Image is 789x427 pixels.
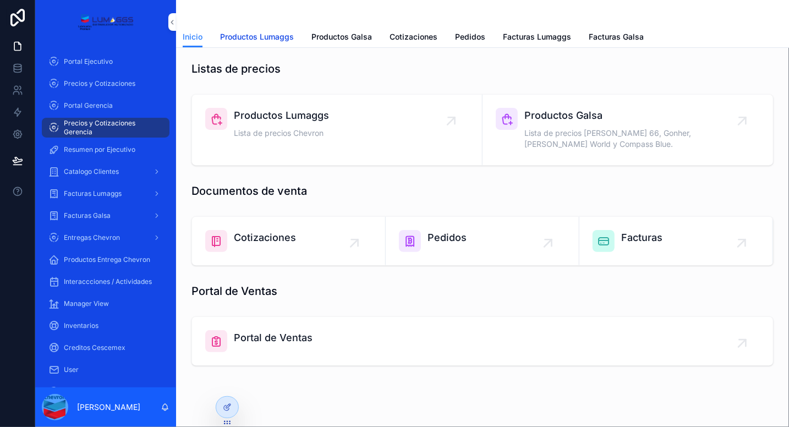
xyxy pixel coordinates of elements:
[589,31,644,42] span: Facturas Galsa
[64,277,152,286] span: Interaccciones / Actividades
[220,31,294,42] span: Productos Lumaggs
[42,162,169,182] a: Catalogo Clientes
[42,118,169,138] a: Precios y Cotizaciones Gerencia
[77,402,140,413] p: [PERSON_NAME]
[42,228,169,248] a: Entregas Chevron
[455,27,485,49] a: Pedidos
[390,31,437,42] span: Cotizaciones
[311,31,372,42] span: Productos Galsa
[191,283,277,299] h1: Portal de Ventas
[192,217,386,265] a: Cotizaciones
[42,250,169,270] a: Productos Entrega Chevron
[42,140,169,160] a: Resumen por Ejecutivo
[42,272,169,292] a: Interaccciones / Actividades
[64,145,135,154] span: Resumen por Ejecutivo
[42,96,169,116] a: Portal Gerencia
[192,95,483,165] a: Productos LumaggsLista de precios Chevron
[78,13,133,31] img: App logo
[589,27,644,49] a: Facturas Galsa
[386,217,579,265] a: Pedidos
[42,52,169,72] a: Portal Ejecutivo
[35,44,176,387] div: scrollable content
[234,108,329,123] span: Productos Lumaggs
[64,343,125,352] span: Creditos Cescemex
[64,255,150,264] span: Productos Entrega Chevron
[183,27,202,48] a: Inicio
[524,108,742,123] span: Productos Galsa
[234,128,329,139] span: Lista de precios Chevron
[42,294,169,314] a: Manager View
[311,27,372,49] a: Productos Galsa
[64,321,98,330] span: Inventarios
[483,95,773,165] a: Productos GalsaLista de precios [PERSON_NAME] 66, Gonher, [PERSON_NAME] World y Compass Blue.
[503,27,571,49] a: Facturas Lumaggs
[64,365,79,374] span: User
[64,57,113,66] span: Portal Ejecutivo
[42,184,169,204] a: Facturas Lumaggs
[42,316,169,336] a: Inventarios
[64,211,111,220] span: Facturas Galsa
[64,299,109,308] span: Manager View
[192,317,773,365] a: Portal de Ventas
[191,183,307,199] h1: Documentos de venta
[64,167,119,176] span: Catalogo Clientes
[42,74,169,94] a: Precios y Cotizaciones
[220,27,294,49] a: Productos Lumaggs
[390,27,437,49] a: Cotizaciones
[234,330,313,346] span: Portal de Ventas
[191,61,281,76] h1: Listas de precios
[455,31,485,42] span: Pedidos
[42,206,169,226] a: Facturas Galsa
[64,79,135,88] span: Precios y Cotizaciones
[428,230,467,245] span: Pedidos
[42,360,169,380] a: User
[64,233,120,242] span: Entregas Chevron
[64,119,158,136] span: Precios y Cotizaciones Gerencia
[579,217,773,265] a: Facturas
[64,101,113,110] span: Portal Gerencia
[64,189,122,198] span: Facturas Lumaggs
[621,230,662,245] span: Facturas
[524,128,742,150] span: Lista de precios [PERSON_NAME] 66, Gonher, [PERSON_NAME] World y Compass Blue.
[183,31,202,42] span: Inicio
[234,230,296,245] span: Cotizaciones
[503,31,571,42] span: Facturas Lumaggs
[42,338,169,358] a: Creditos Cescemex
